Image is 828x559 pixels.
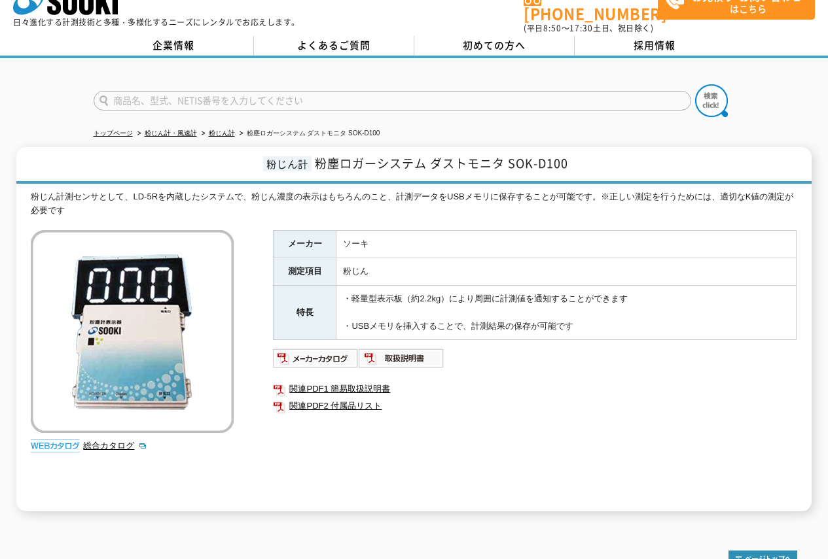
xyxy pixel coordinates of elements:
[543,22,562,34] span: 8:50
[273,381,797,398] a: 関連PDF1 簡易取扱説明書
[336,231,797,258] td: ソーキ
[524,22,653,34] span: (平日 ～ 土日、祝日除く)
[254,36,414,56] a: よくあるご質問
[359,348,444,369] img: 取扱説明書
[13,18,300,26] p: 日々進化する計測技術と多種・多様化するニーズにレンタルでお応えします。
[31,190,797,218] div: 粉じん計測センサとして、LD-5Rを内蔵したシステムで、粉じん濃度の表示はもちろんのこと、計測データをUSBメモリに保存することが可能です。※正しい測定を行うためには、適切なK値の測定が必要です
[209,129,235,137] a: 粉じん計
[695,84,728,117] img: btn_search.png
[273,398,797,415] a: 関連PDF2 付属品リスト
[575,36,735,56] a: 採用情報
[315,154,568,172] span: 粉塵ロガーシステム ダストモニタ SOK-D100
[273,357,359,367] a: メーカーカタログ
[273,348,359,369] img: メーカーカタログ
[336,286,797,340] td: ・軽量型表示板（約2.2kg）により周囲に計測値を通知することができます ・USBメモリを挿入することで、計測結果の保存が可能です
[569,22,593,34] span: 17:30
[336,258,797,286] td: 粉じん
[94,91,691,110] input: 商品名、型式、NETIS番号を入力してください
[359,357,444,367] a: 取扱説明書
[237,127,380,141] li: 粉塵ロガーシステム ダストモニタ SOK-D100
[94,129,133,137] a: トップページ
[463,38,526,52] span: 初めての方へ
[94,36,254,56] a: 企業情報
[145,129,197,137] a: 粉じん計・風速計
[414,36,575,56] a: 初めての方へ
[31,439,80,452] img: webカタログ
[83,441,147,450] a: 総合カタログ
[274,231,336,258] th: メーカー
[274,258,336,286] th: 測定項目
[274,286,336,340] th: 特長
[263,156,312,171] span: 粉じん計
[31,230,234,433] img: 粉塵ロガーシステム ダストモニタ SOK-D100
